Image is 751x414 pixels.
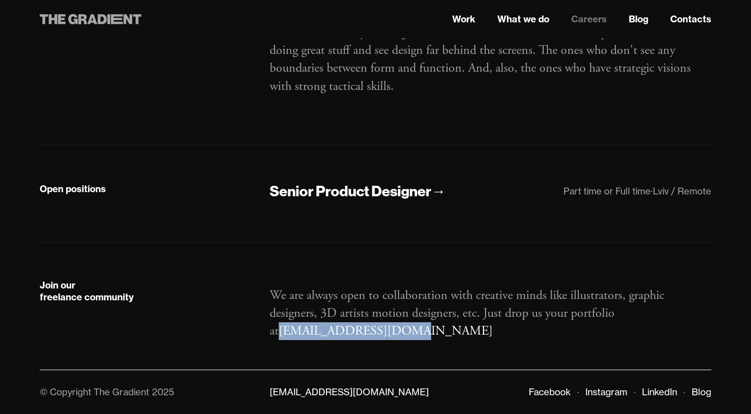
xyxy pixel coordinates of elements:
[651,185,653,197] div: ·
[692,386,711,398] a: Blog
[40,386,149,398] div: © Copyright The Gradient
[152,386,174,398] div: 2025
[497,12,549,26] a: What we do
[653,185,711,197] div: Lviv / Remote
[670,12,711,26] a: Contacts
[270,386,429,398] a: [EMAIL_ADDRESS][DOMAIN_NAME]
[629,12,648,26] a: Blog
[642,386,677,398] a: LinkedIn
[585,386,627,398] a: Instagram
[270,182,446,201] a: Senior Product Designer→
[279,323,493,339] a: [EMAIL_ADDRESS][DOMAIN_NAME]
[270,182,431,201] div: Senior Product Designer
[40,183,106,194] strong: Open positions
[563,185,651,197] div: Part time or Full time
[40,279,134,303] strong: Join our freelance community
[571,12,607,26] a: Careers
[270,24,711,95] p: We're continuously looking for the creators and craftsmen who are passionate about doing great st...
[270,287,711,341] p: We are always open to collaboration with creative minds like illustrators, graphic designers, 3D ...
[431,182,446,201] div: →
[529,386,571,398] a: Facebook
[452,12,475,26] a: Work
